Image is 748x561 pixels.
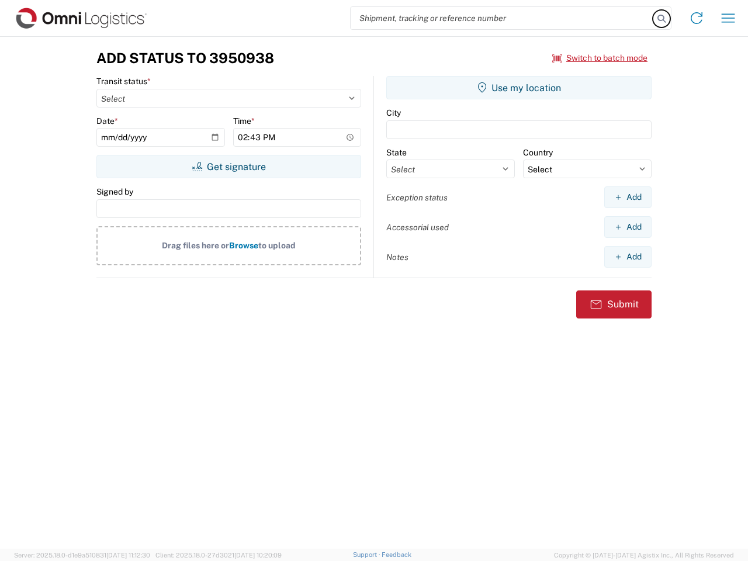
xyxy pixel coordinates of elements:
[229,241,258,250] span: Browse
[604,186,652,208] button: Add
[162,241,229,250] span: Drag files here or
[96,76,151,86] label: Transit status
[386,192,448,203] label: Exception status
[96,116,118,126] label: Date
[258,241,296,250] span: to upload
[386,76,652,99] button: Use my location
[96,186,133,197] label: Signed by
[233,116,255,126] label: Time
[386,147,407,158] label: State
[106,552,150,559] span: [DATE] 11:12:30
[96,155,361,178] button: Get signature
[576,290,652,318] button: Submit
[382,551,411,558] a: Feedback
[604,246,652,268] button: Add
[552,49,647,68] button: Switch to batch mode
[386,222,449,233] label: Accessorial used
[155,552,282,559] span: Client: 2025.18.0-27d3021
[351,7,653,29] input: Shipment, tracking or reference number
[523,147,553,158] label: Country
[386,252,408,262] label: Notes
[96,50,274,67] h3: Add Status to 3950938
[234,552,282,559] span: [DATE] 10:20:09
[353,551,382,558] a: Support
[386,108,401,118] label: City
[604,216,652,238] button: Add
[554,550,734,560] span: Copyright © [DATE]-[DATE] Agistix Inc., All Rights Reserved
[14,552,150,559] span: Server: 2025.18.0-d1e9a510831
